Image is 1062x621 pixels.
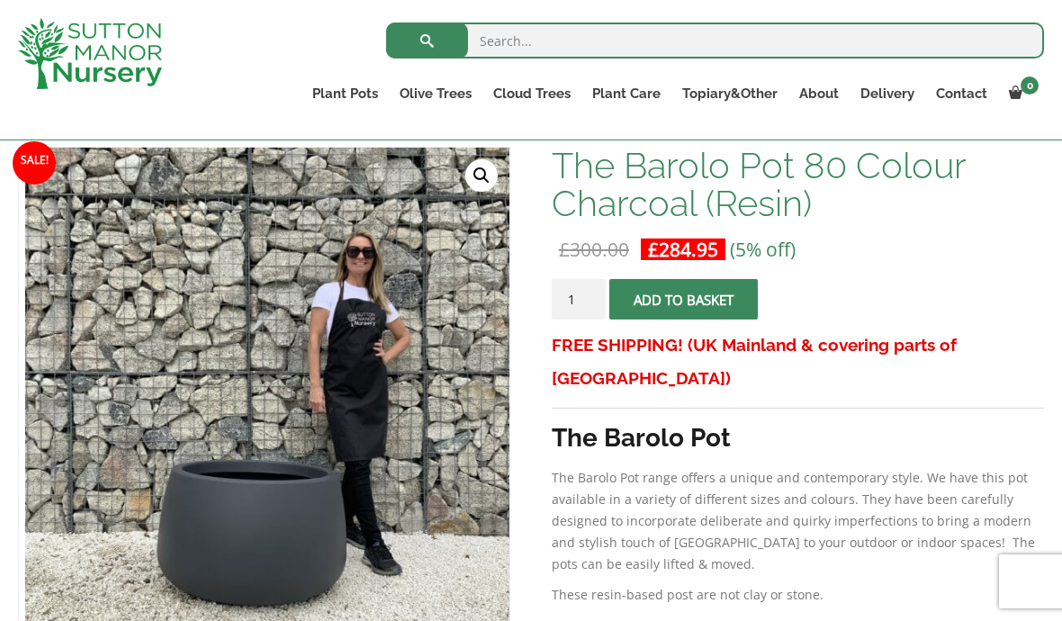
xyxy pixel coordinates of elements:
a: About [788,81,850,106]
a: Plant Care [581,81,671,106]
input: Search... [386,22,1044,58]
a: View full-screen image gallery [465,159,498,192]
span: £ [559,237,570,262]
span: Sale! [13,141,56,184]
button: Add to basket [609,279,758,319]
a: 0 [998,81,1044,106]
bdi: 284.95 [648,237,718,262]
img: logo [18,18,162,89]
a: Plant Pots [301,81,389,106]
strong: The Barolo Pot [552,423,731,453]
bdi: 300.00 [559,237,629,262]
span: £ [648,237,659,262]
h3: FREE SHIPPING! (UK Mainland & covering parts of [GEOGRAPHIC_DATA]) [552,328,1044,395]
p: These resin-based post are not clay or stone. [552,584,1044,606]
span: 0 [1021,76,1039,94]
p: The Barolo Pot range offers a unique and contemporary style. We have this pot available in a vari... [552,467,1044,575]
a: Olive Trees [389,81,482,106]
a: Cloud Trees [482,81,581,106]
span: (5% off) [730,237,796,262]
input: Product quantity [552,279,606,319]
h1: The Barolo Pot 80 Colour Charcoal (Resin) [552,147,1044,222]
a: Topiary&Other [671,81,788,106]
a: Delivery [850,81,925,106]
a: Contact [925,81,998,106]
